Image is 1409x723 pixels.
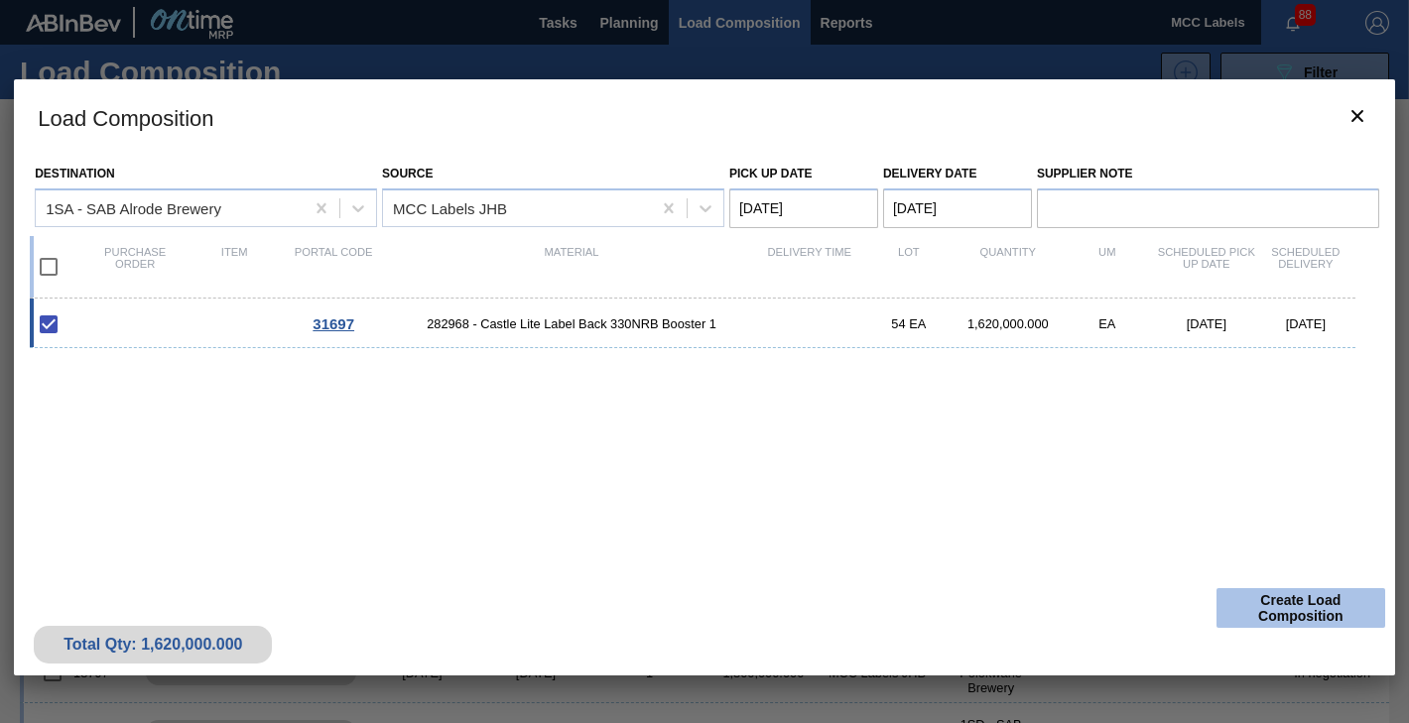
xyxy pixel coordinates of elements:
label: Delivery Date [883,167,976,181]
div: Go to Order [284,315,383,332]
div: 1SA - SAB Alrode Brewery [46,199,221,216]
div: Scheduled Delivery [1256,246,1355,288]
span: 31697 [313,315,354,332]
div: Portal code [284,246,383,288]
div: Lot [859,246,959,288]
label: Source [382,167,433,181]
h3: Load Composition [14,79,1395,155]
div: [DATE] [1256,316,1355,331]
div: MCC Labels JHB [393,199,507,216]
div: [DATE] [1157,316,1256,331]
label: Destination [35,167,114,181]
input: mm/dd/yyyy [729,188,878,228]
div: Material [383,246,760,288]
div: Quantity [959,246,1058,288]
div: 1,620,000.000 [959,316,1058,331]
div: Total Qty: 1,620,000.000 [49,636,257,654]
div: Delivery Time [760,246,859,288]
div: EA [1058,316,1157,331]
label: Pick up Date [729,167,813,181]
div: Scheduled Pick up Date [1157,246,1256,288]
button: Create Load Composition [1217,588,1385,628]
div: 54 EA [859,316,959,331]
div: Purchase order [85,246,185,288]
span: 282968 - Castle Lite Label Back 330NRB Booster 1 [383,316,760,331]
label: Supplier Note [1037,160,1379,188]
div: Item [185,246,284,288]
input: mm/dd/yyyy [883,188,1032,228]
div: UM [1058,246,1157,288]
